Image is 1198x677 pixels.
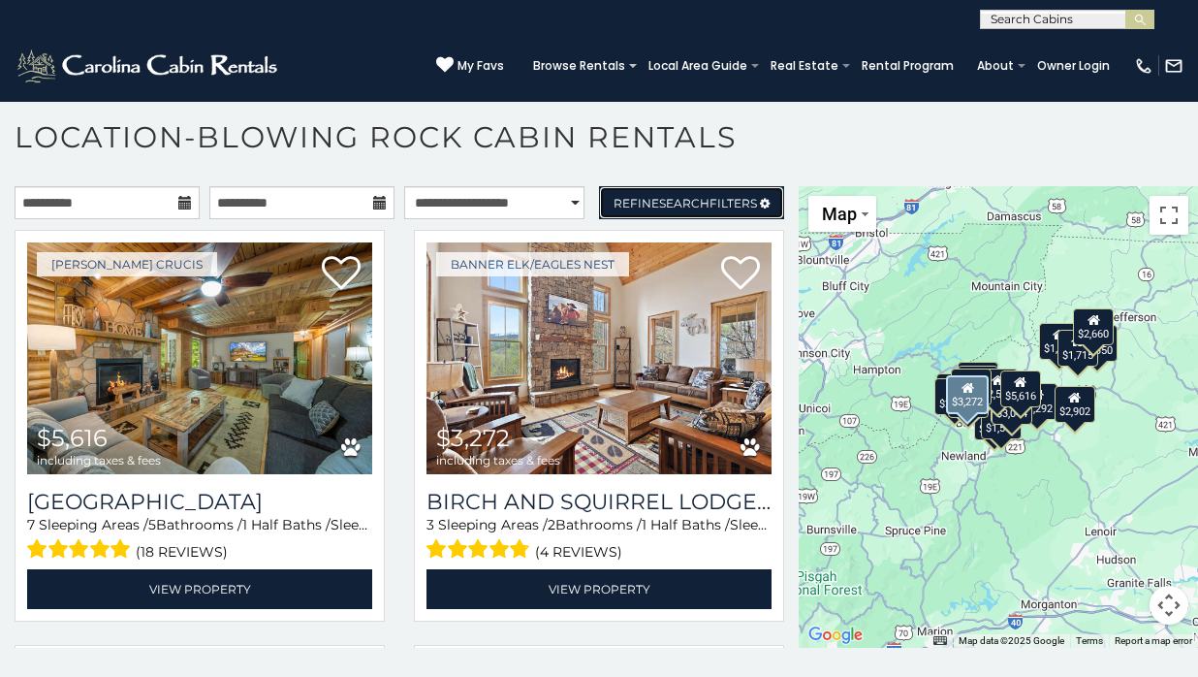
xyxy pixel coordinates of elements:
div: $2,706 [934,378,975,415]
a: Browse Rentals [523,52,635,80]
div: $2,902 [1055,386,1095,423]
div: $1,670 [1039,323,1080,360]
a: Terms (opens in new tab) [1076,635,1103,646]
button: Map camera controls [1150,586,1188,625]
a: [PERSON_NAME] Crucis [37,252,217,276]
a: Birch and Squirrel Lodge at Eagles Nest $3,272 including taxes & fees [426,242,772,474]
h3: Birch and Squirrel Lodge at Eagles Nest [426,489,772,515]
a: Rental Program [852,52,963,80]
a: Add to favorites [322,254,361,295]
span: (18 reviews) [136,539,228,564]
span: 5 [148,516,156,533]
div: $3,165 [958,362,998,399]
span: (4 reviews) [535,539,622,564]
div: $2,536 [977,369,1018,405]
img: Google [804,623,867,648]
span: My Favs [457,57,504,75]
button: Change map style [808,196,876,232]
div: $2,639 [974,403,1015,440]
span: $5,616 [37,424,108,452]
a: Birch and Squirrel Lodge at [GEOGRAPHIC_DATA] [426,489,772,515]
div: $1,544 [981,403,1022,439]
img: phone-regular-white.png [1134,56,1153,76]
span: Map [822,204,857,224]
h3: Mountainside Lodge [27,489,372,515]
div: $3,538 [951,369,992,405]
span: including taxes & fees [436,454,560,467]
div: $5,616 [1000,371,1041,407]
a: View Property [426,569,772,609]
span: 7 [27,516,35,533]
img: mail-regular-white.png [1164,56,1183,76]
a: RefineSearchFilters [599,186,784,219]
a: My Favs [436,56,504,76]
span: $3,272 [436,424,510,452]
div: $3,272 [946,375,989,414]
a: View Property [27,569,372,609]
div: $2,660 [1073,308,1114,345]
span: 3 [426,516,434,533]
div: Sleeping Areas / Bathrooms / Sleeps: [426,515,772,564]
img: Mountainside Lodge [27,242,372,474]
button: Toggle fullscreen view [1150,196,1188,235]
div: $2,004 [958,366,998,403]
div: Sleeping Areas / Bathrooms / Sleeps: [27,515,372,564]
a: Open this area in Google Maps (opens a new window) [804,623,867,648]
div: $1,715 [1057,330,1098,367]
a: About [967,52,1024,80]
a: [GEOGRAPHIC_DATA] [27,489,372,515]
button: Keyboard shortcuts [933,634,947,648]
img: White-1-2.png [15,47,283,85]
span: 1 Half Baths / [242,516,331,533]
img: Birch and Squirrel Lodge at Eagles Nest [426,242,772,474]
span: Search [659,196,709,210]
a: Add to favorites [721,254,760,295]
a: Local Area Guide [639,52,757,80]
span: Refine Filters [614,196,757,210]
a: Mountainside Lodge $5,616 including taxes & fees [27,242,372,474]
a: Report a map error [1115,635,1192,646]
span: including taxes & fees [37,454,161,467]
span: 2 [548,516,555,533]
a: Banner Elk/Eagles Nest [436,252,629,276]
a: Owner Login [1027,52,1119,80]
span: Map data ©2025 Google [959,635,1064,646]
span: 1 Half Baths / [642,516,730,533]
a: Real Estate [761,52,848,80]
